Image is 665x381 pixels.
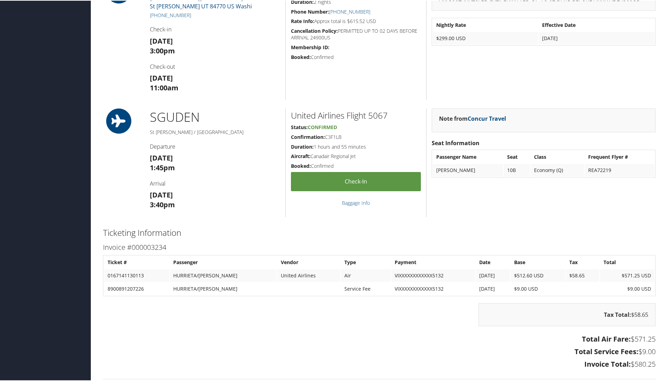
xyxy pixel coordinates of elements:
[291,17,421,24] h5: Approx total is $615.52 USD
[582,334,631,343] strong: Total Air Fare:
[103,242,656,252] h3: Invoice #000003234
[150,199,175,209] strong: 3:40pm
[104,269,169,281] td: 0167141130113
[433,18,538,31] th: Nightly Rate
[150,73,173,82] strong: [DATE]
[150,62,280,70] h4: Check-out
[600,282,655,294] td: $9.00 USD
[103,334,656,343] h3: $571.25
[150,128,280,135] h5: St [PERSON_NAME] / [GEOGRAPHIC_DATA]
[291,171,421,190] a: Check-in
[575,346,638,356] strong: Total Service Fees:
[476,269,510,281] td: [DATE]
[584,359,631,368] strong: Invoice Total:
[291,162,421,169] h5: Confirmed
[150,152,173,162] strong: [DATE]
[504,163,529,176] td: 10B
[291,27,338,33] strong: Cancellation Policy:
[150,36,173,45] strong: [DATE]
[150,189,173,199] strong: [DATE]
[433,31,538,44] td: $299.00 USD
[511,269,565,281] td: $512.60 USD
[291,162,311,169] strong: Booked:
[566,255,599,268] th: Tax
[291,109,421,121] h2: United Airlines Flight 5067
[291,8,329,14] strong: Phone Number:
[342,199,370,206] a: Baggage Info
[476,255,510,268] th: Date
[150,11,191,18] a: [PHONE_NUMBER]
[291,123,308,130] strong: Status:
[433,163,503,176] td: [PERSON_NAME]
[585,150,655,163] th: Frequent Flyer #
[170,269,277,281] td: HURRIETA/[PERSON_NAME]
[600,269,655,281] td: $571.25 USD
[478,302,656,326] div: $58.65
[291,143,314,149] strong: Duration:
[308,123,337,130] span: Confirmed
[341,269,391,281] td: Air
[291,43,329,50] strong: Membership ID:
[104,282,169,294] td: 8900891207226
[341,255,391,268] th: Type
[392,269,475,281] td: VIXXXXXXXXXXXX5132
[291,17,314,24] strong: Rate Info:
[531,150,584,163] th: Class
[291,152,421,159] h5: Canadair Regional Jet
[150,108,280,125] h1: SGU DEN
[511,255,565,268] th: Base
[150,82,178,92] strong: 11:00am
[103,359,656,368] h3: $580.25
[329,8,370,14] a: [PHONE_NUMBER]
[277,255,340,268] th: Vendor
[604,310,631,318] strong: Tax Total:
[277,269,340,281] td: United Airlines
[468,114,506,122] a: Concur Travel
[104,255,169,268] th: Ticket #
[291,152,310,159] strong: Aircraft:
[170,282,277,294] td: HURRIETA/[PERSON_NAME]
[439,114,506,122] strong: Note from
[150,25,280,32] h4: Check-in
[539,18,655,31] th: Effective Date
[511,282,565,294] td: $9.00 USD
[291,143,421,150] h5: 1 hours and 55 minutes
[433,150,503,163] th: Passenger Name
[566,269,599,281] td: $58.65
[432,139,480,146] strong: Seat Information
[103,346,656,356] h3: $9.00
[291,53,421,60] h5: Confirmed
[585,163,655,176] td: REA72219
[392,255,475,268] th: Payment
[291,133,421,140] h5: C3F1LB
[150,45,175,55] strong: 3:00pm
[291,27,421,40] h5: PERMITTED UP TO 02 DAYS BEFORE ARRIVAL 24900US
[600,255,655,268] th: Total
[291,53,311,60] strong: Booked:
[531,163,584,176] td: Economy (Q)
[150,179,280,187] h4: Arrival
[341,282,391,294] td: Service Fee
[291,133,325,140] strong: Confirmation:
[476,282,510,294] td: [DATE]
[504,150,529,163] th: Seat
[150,162,175,172] strong: 1:45pm
[170,255,277,268] th: Passenger
[150,142,280,150] h4: Departure
[392,282,475,294] td: VIXXXXXXXXXXXX5132
[539,31,655,44] td: [DATE]
[103,226,656,238] h2: Ticketing Information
